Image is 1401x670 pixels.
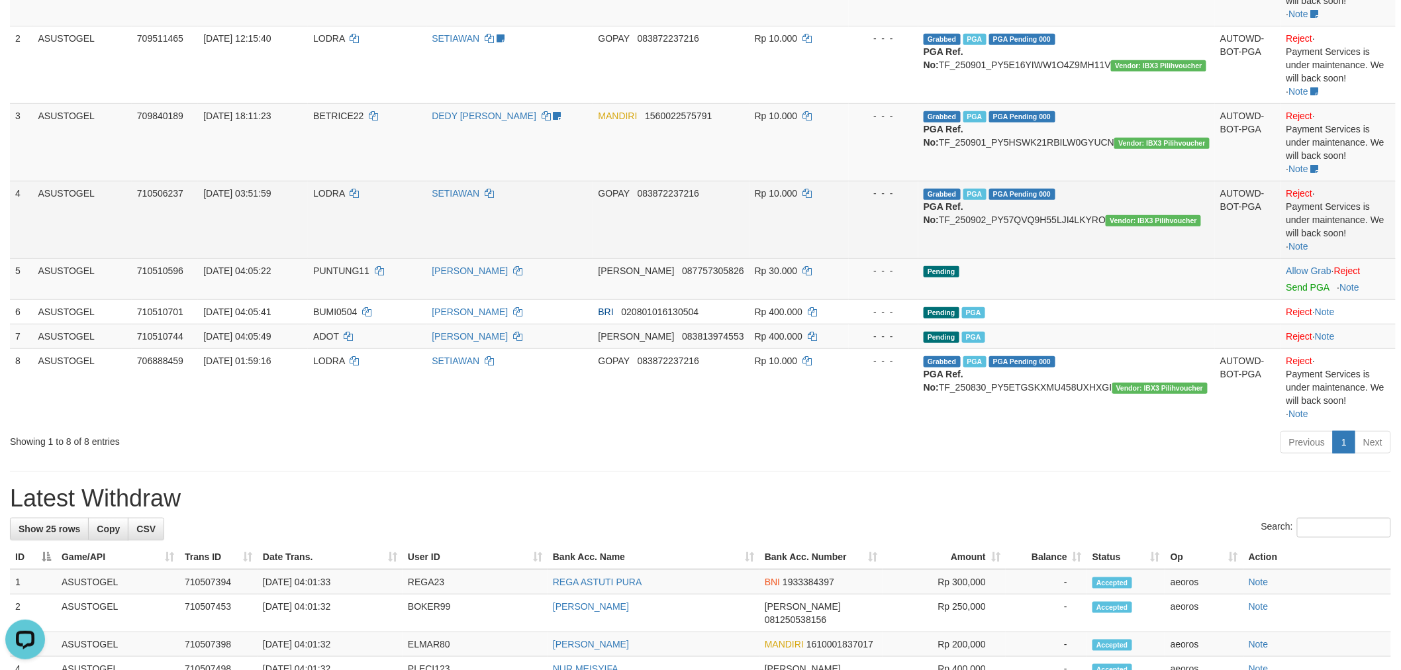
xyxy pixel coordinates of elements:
span: PUNTUNG11 [313,265,369,276]
span: · [1286,265,1334,276]
span: Grabbed [924,34,961,45]
a: Reject [1286,111,1313,121]
td: 3 [10,103,33,181]
span: GOPAY [599,188,630,199]
td: · · [1281,103,1396,181]
a: SETIAWAN [432,356,479,366]
button: Open LiveChat chat widget [5,5,45,45]
td: - [1006,632,1087,657]
b: PGA Ref. No: [924,201,963,225]
div: Payment Services is under maintenance. We will back soon! [1286,367,1390,407]
span: [DATE] 04:05:22 [203,265,271,276]
span: BUMI0504 [313,307,357,317]
span: GOPAY [599,33,630,44]
span: Vendor URL: https://payment5.1velocity.biz [1114,138,1210,149]
a: Reject [1286,307,1313,317]
div: - - - [854,354,913,367]
span: Rp 30.000 [755,265,798,276]
span: [DATE] 04:05:41 [203,307,271,317]
a: Note [1249,601,1269,612]
a: Note [1289,9,1309,19]
span: BRI [599,307,614,317]
span: Accepted [1092,577,1132,589]
div: - - - [854,187,913,200]
a: [PERSON_NAME] [553,601,629,612]
span: Pending [924,266,959,277]
th: Bank Acc. Name: activate to sort column ascending [548,545,759,569]
div: - - - [854,32,913,45]
td: · · [1281,348,1396,426]
a: SETIAWAN [432,33,479,44]
span: Rp 10.000 [755,188,798,199]
a: Send PGA [1286,282,1329,293]
a: Note [1289,164,1309,174]
span: [PERSON_NAME] [599,331,675,342]
td: · · [1281,26,1396,103]
td: AUTOWD-BOT-PGA [1215,181,1281,258]
span: PGA Pending [989,34,1055,45]
a: CSV [128,518,164,540]
span: Rp 400.000 [755,307,802,317]
span: Copy 1610001837017 to clipboard [806,639,873,649]
div: Showing 1 to 8 of 8 entries [10,430,574,448]
th: User ID: activate to sort column ascending [403,545,548,569]
div: Payment Services is under maintenance. We will back soon! [1286,45,1390,85]
a: Note [1249,577,1269,587]
span: Copy 020801016130504 to clipboard [622,307,699,317]
span: Rp 400.000 [755,331,802,342]
td: ASUSTOGEL [33,324,132,348]
div: - - - [854,264,913,277]
td: AUTOWD-BOT-PGA [1215,348,1281,426]
span: Show 25 rows [19,524,80,534]
div: Payment Services is under maintenance. We will back soon! [1286,200,1390,240]
td: ASUSTOGEL [33,26,132,103]
span: Copy 083813974553 to clipboard [682,331,744,342]
th: Game/API: activate to sort column ascending [56,545,179,569]
span: Grabbed [924,111,961,122]
span: Vendor URL: https://payment5.1velocity.biz [1112,383,1208,394]
td: 710507453 [179,595,258,632]
span: 709840189 [137,111,183,121]
span: Accepted [1092,602,1132,613]
td: 2 [10,26,33,103]
td: 710507398 [179,632,258,657]
span: PGA Pending [989,189,1055,200]
span: 710506237 [137,188,183,199]
span: [PERSON_NAME] [765,601,841,612]
td: aeoros [1165,595,1243,632]
span: BNI [765,577,780,587]
a: Previous [1280,431,1333,454]
span: Rp 10.000 [755,356,798,366]
th: Bank Acc. Number: activate to sort column ascending [759,545,883,569]
b: PGA Ref. No: [924,124,963,148]
td: · · [1281,181,1396,258]
a: SETIAWAN [432,188,479,199]
td: aeoros [1165,569,1243,595]
td: 6 [10,299,33,324]
span: 706888459 [137,356,183,366]
th: ID: activate to sort column descending [10,545,56,569]
span: CSV [136,524,156,534]
span: Copy 083872237216 to clipboard [638,33,699,44]
span: MANDIRI [599,111,638,121]
span: PGA Pending [989,356,1055,367]
td: ASUSTOGEL [56,632,179,657]
span: Copy 083872237216 to clipboard [638,188,699,199]
a: Note [1340,282,1360,293]
a: [PERSON_NAME] [553,639,629,649]
a: Note [1289,408,1309,419]
td: [DATE] 04:01:32 [258,595,403,632]
td: ASUSTOGEL [33,181,132,258]
span: Marked by aeomartha [963,111,987,122]
span: BETRICE22 [313,111,363,121]
label: Search: [1261,518,1391,538]
td: ASUSTOGEL [33,299,132,324]
th: Balance: activate to sort column ascending [1006,545,1087,569]
td: Rp 200,000 [883,632,1006,657]
td: BOKER99 [403,595,548,632]
h1: Latest Withdraw [10,485,1391,512]
th: Action [1243,545,1391,569]
span: 710510744 [137,331,183,342]
span: Marked by aeoros [962,307,985,318]
span: 710510596 [137,265,183,276]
